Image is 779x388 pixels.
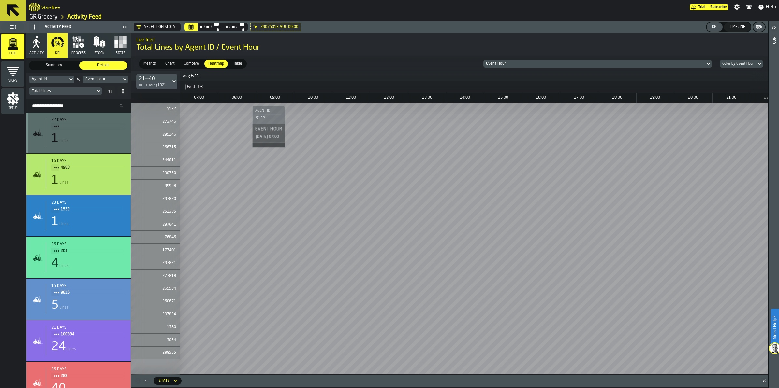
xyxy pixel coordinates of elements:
[51,257,59,270] div: 4
[724,22,751,32] button: button-Timeline
[51,326,125,338] div: Title
[59,180,69,185] span: Lines
[51,174,59,187] div: 1
[181,61,202,67] span: Compare
[61,331,120,338] span: 100334
[81,62,126,68] span: Details
[32,89,93,93] div: DropdownMenuValue-eventsCount
[59,139,69,143] span: Lines
[131,167,180,179] div: 290750
[184,23,248,31] div: Select date range
[51,159,125,163] div: 16 days
[136,24,175,30] div: DropdownMenuValue-cq7oUA9tDpfj1NUo4Ullh
[772,34,776,386] div: Info
[184,23,198,31] button: Select date range
[41,4,60,10] h2: Sub Title
[769,22,778,34] label: button-toggle-Open
[218,93,256,103] div: hour: 08:00
[131,244,180,256] div: 177401
[51,118,125,122] div: 22 days
[66,347,76,352] span: Lines
[256,93,294,103] div: hour: 09:00
[140,184,176,188] span: 99958
[136,43,763,53] span: Total Lines by Agent ID / Event Hour
[161,60,179,68] div: thumb
[29,51,44,55] span: Activity
[230,61,245,67] span: Table
[51,284,125,288] div: 15 days
[179,59,204,69] label: button-switch-multi-Compare
[1,61,24,87] li: menu Views
[131,115,180,128] div: 273746
[29,61,79,70] label: button-switch-multi-Summary
[140,107,176,111] span: 5132
[140,197,176,201] span: 297820
[238,22,245,32] div: Select date range
[51,340,66,353] div: 24
[731,4,743,10] label: button-toggle-Settings
[79,61,127,70] div: thumb
[131,218,180,231] div: 297841
[29,87,102,95] div: DropdownMenuValue-eventsCount
[120,23,129,31] label: button-toggle-Close me
[59,222,69,227] span: Lines
[131,308,180,321] div: 297824
[141,222,176,227] span: 297841
[224,24,228,30] div: Select date range
[51,367,125,380] div: Title
[185,84,196,90] span: Wed
[51,242,125,255] div: Title
[636,93,674,103] div: hour: 19:00
[131,295,180,308] div: 260671
[51,159,125,171] div: Title
[140,171,176,175] span: 290750
[83,76,128,83] div: DropdownMenuValue-eventHour
[131,154,180,167] div: 244611
[709,25,720,29] div: KPI
[59,264,69,268] span: Lines
[486,62,703,66] div: DropdownMenuValue-eventHour
[139,83,166,88] div: (132)
[690,4,728,10] div: Menu Subscription
[61,289,120,296] span: 9815
[51,159,125,163] div: Start: 8/24/2025, 7:50:00 AM - End: 8/24/2025, 7:50:00 AM
[1,34,24,60] li: menu Feed
[131,180,180,192] div: 99958
[253,24,258,30] div: Hide filter
[51,242,125,247] div: Start: 8/14/2025, 6:19:00 AM - End: 8/14/2025, 7:03:00 AM
[51,118,125,122] div: Start: 8/18/2025, 2:30:00 AM - End: 8/18/2025, 2:30:00 AM
[55,51,60,55] span: KPI
[142,378,150,384] button: Minimize
[29,76,74,83] div: DropdownMenuValue-agentId
[51,132,59,145] div: 1
[766,3,776,11] span: Help
[210,24,213,30] div: /
[294,93,332,103] div: hour: 10:00
[134,23,181,31] div: DropdownMenuValue-cq7oUA9tDpfj1NUo4Ullh
[727,25,748,29] div: Timeline
[32,77,65,82] div: DropdownMenuValue-agentId
[26,195,131,236] div: stat-
[717,60,763,68] div: DropdownMenuValue-bucket
[446,93,484,103] div: hour: 14:00
[51,367,125,372] div: Start: 8/14/2025, 4:17:00 AM - End: 8/22/2025, 6:48:00 AM
[61,206,120,213] span: 1522
[30,61,78,70] div: thumb
[51,201,125,213] div: Title
[61,372,120,380] span: 288
[753,22,765,32] button: button-
[61,164,120,171] span: 4983
[332,93,370,103] div: hour: 11:00
[141,235,176,240] span: 76846
[26,320,131,361] div: stat-
[140,158,176,163] span: 244611
[67,13,102,21] a: link-to-/wh/i/e451d98b-95f6-4604-91ff-c80219f9c36d/feed/3236b697-6562-4c83-a025-c8a911a4c1a3
[598,93,636,103] div: hour: 18:00
[26,113,131,153] div: stat-
[698,5,705,9] span: Trial
[51,284,125,288] div: Start: 8/25/2025, 4:48:00 AM - End: 8/25/2025, 6:16:00 AM
[131,205,180,218] div: 251335
[141,248,176,253] span: 177401
[140,209,176,214] span: 251335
